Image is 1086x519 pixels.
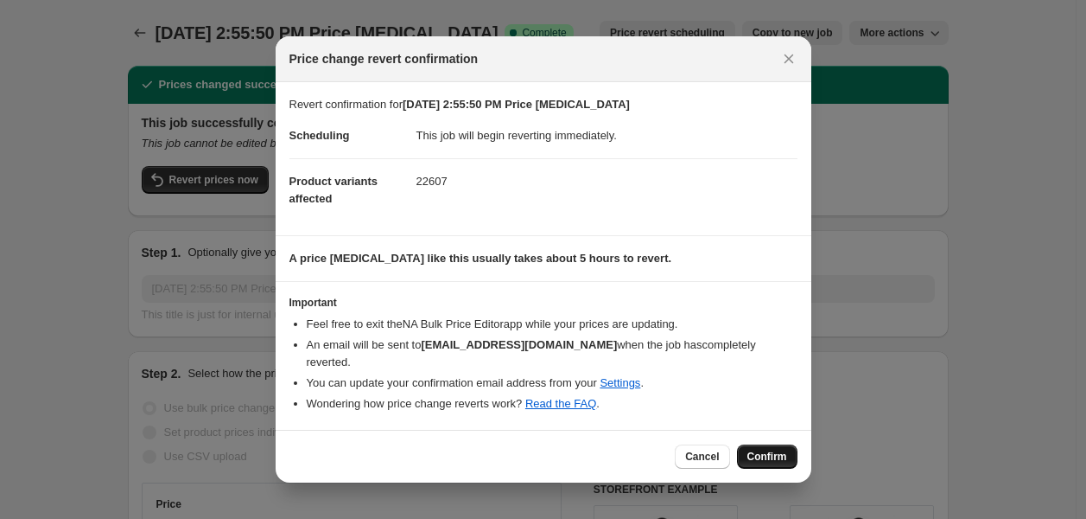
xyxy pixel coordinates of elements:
span: Scheduling [289,129,350,142]
button: Close [777,47,801,71]
span: Confirm [747,450,787,464]
dd: This job will begin reverting immediately. [416,113,797,158]
button: Confirm [737,445,797,469]
p: Revert confirmation for [289,96,797,113]
li: Feel free to exit the NA Bulk Price Editor app while your prices are updating. [307,316,797,333]
li: An email will be sent to when the job has completely reverted . [307,336,797,371]
b: [EMAIL_ADDRESS][DOMAIN_NAME] [421,338,617,351]
li: Wondering how price change reverts work? . [307,395,797,413]
span: Price change revert confirmation [289,50,479,67]
button: Cancel [675,445,729,469]
li: You can update your confirmation email address from your . [307,375,797,392]
a: Settings [600,376,640,389]
dd: 22607 [416,158,797,204]
a: Read the FAQ [525,397,596,410]
span: Product variants affected [289,175,378,205]
h3: Important [289,296,797,310]
span: Cancel [685,450,719,464]
b: [DATE] 2:55:50 PM Price [MEDICAL_DATA] [403,98,630,111]
b: A price [MEDICAL_DATA] like this usually takes about 5 hours to revert. [289,252,672,265]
